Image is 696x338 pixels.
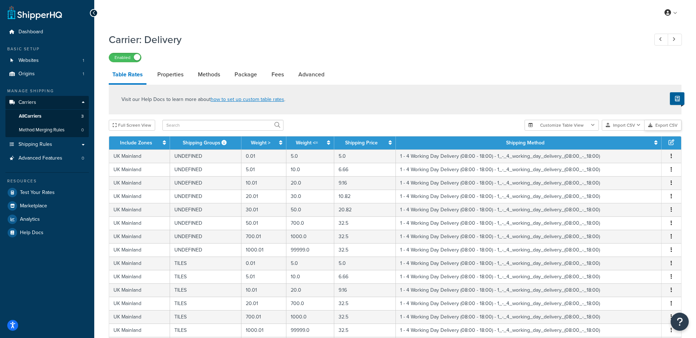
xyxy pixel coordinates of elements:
[170,257,241,270] td: TILES
[296,139,318,147] a: Weight <=
[396,324,662,337] td: 1 - 4 Working Day Delivery (08:00 - 18:00) - 1_-_4_working_day_delivery_(08:00_-_18:00)
[241,176,286,190] td: 10.01
[109,33,641,47] h1: Carrier: Delivery
[5,138,89,151] a: Shipping Rules
[5,96,89,109] a: Carriers
[396,203,662,216] td: 1 - 4 Working Day Delivery (08:00 - 18:00) - 1_-_4_working_day_delivery_(08:00_-_18:00)
[286,149,334,163] td: 5.0
[83,71,84,77] span: 1
[671,313,689,331] button: Open Resource Center
[241,310,286,324] td: 700.01
[170,270,241,283] td: TILES
[5,213,89,226] a: Analytics
[241,163,286,176] td: 5.01
[241,230,286,243] td: 700.01
[241,190,286,203] td: 20.01
[334,176,395,190] td: 9.16
[241,324,286,337] td: 1000.01
[109,176,170,190] td: UK Mainland
[241,283,286,297] td: 10.01
[81,113,84,119] span: 3
[286,216,334,230] td: 700.0
[645,120,681,131] button: Export CSV
[334,310,395,324] td: 32.5
[506,139,544,147] a: Shipping Method
[602,120,645,131] button: Import CSV
[170,324,241,337] td: TILES
[396,149,662,163] td: 1 - 4 Working Day Delivery (08:00 - 18:00) - 1_-_4_working_day_delivery_(08:00_-_18:00)
[286,176,334,190] td: 20.0
[396,216,662,230] td: 1 - 4 Working Day Delivery (08:00 - 18:00) - 1_-_4_working_day_delivery_(08:00_-_18:00)
[81,127,84,133] span: 0
[241,203,286,216] td: 30.01
[211,96,284,103] a: how to set up custom table rates
[241,297,286,310] td: 20.01
[19,127,65,133] span: Method Merging Rules
[5,199,89,212] a: Marketplace
[109,216,170,230] td: UK Mainland
[20,230,43,236] span: Help Docs
[5,110,89,123] a: AllCarriers3
[170,203,241,216] td: UNDEFINED
[5,54,89,67] li: Websites
[241,216,286,230] td: 50.01
[5,186,89,199] a: Test Your Rates
[231,66,261,83] a: Package
[286,203,334,216] td: 50.0
[286,324,334,337] td: 99999.0
[670,92,684,105] button: Show Help Docs
[5,226,89,239] a: Help Docs
[396,243,662,257] td: 1 - 4 Working Day Delivery (08:00 - 18:00) - 1_-_4_working_day_delivery_(08:00_-_18:00)
[170,297,241,310] td: TILES
[170,176,241,190] td: UNDEFINED
[109,283,170,297] td: UK Mainland
[396,176,662,190] td: 1 - 4 Working Day Delivery (08:00 - 18:00) - 1_-_4_working_day_delivery_(08:00_-_18:00)
[170,243,241,257] td: UNDEFINED
[5,25,89,39] li: Dashboard
[109,243,170,257] td: UK Mainland
[20,216,40,223] span: Analytics
[121,96,285,103] p: Visit our Help Docs to learn more about .
[286,310,334,324] td: 1000.0
[334,149,395,163] td: 5.0
[334,163,395,176] td: 6.66
[5,67,89,81] li: Origins
[286,190,334,203] td: 30.0
[396,163,662,176] td: 1 - 4 Working Day Delivery (08:00 - 18:00) - 1_-_4_working_day_delivery_(08:00_-_18:00)
[241,270,286,283] td: 5.01
[109,324,170,337] td: UK Mainland
[268,66,287,83] a: Fees
[109,66,146,85] a: Table Rates
[345,139,378,147] a: Shipping Price
[396,230,662,243] td: 1 - 4 Working Day Delivery (08:00 - 18:00) - 1_-_4_working_day_delivery_(08:00_-_18:00)
[109,257,170,270] td: UK Mainland
[5,152,89,165] li: Advanced Features
[109,203,170,216] td: UK Mainland
[170,136,241,149] th: Shipping Groups
[18,71,35,77] span: Origins
[286,230,334,243] td: 1000.0
[109,270,170,283] td: UK Mainland
[109,230,170,243] td: UK Mainland
[5,67,89,81] a: Origins1
[82,155,84,161] span: 0
[286,270,334,283] td: 10.0
[286,257,334,270] td: 5.0
[162,120,283,131] input: Search
[334,230,395,243] td: 32.5
[109,310,170,324] td: UK Mainland
[170,310,241,324] td: TILES
[20,203,47,209] span: Marketplace
[286,283,334,297] td: 20.0
[5,178,89,184] div: Resources
[334,243,395,257] td: 32.5
[18,141,52,148] span: Shipping Rules
[286,163,334,176] td: 10.0
[18,58,39,64] span: Websites
[334,283,395,297] td: 9.16
[334,270,395,283] td: 6.66
[334,190,395,203] td: 10.82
